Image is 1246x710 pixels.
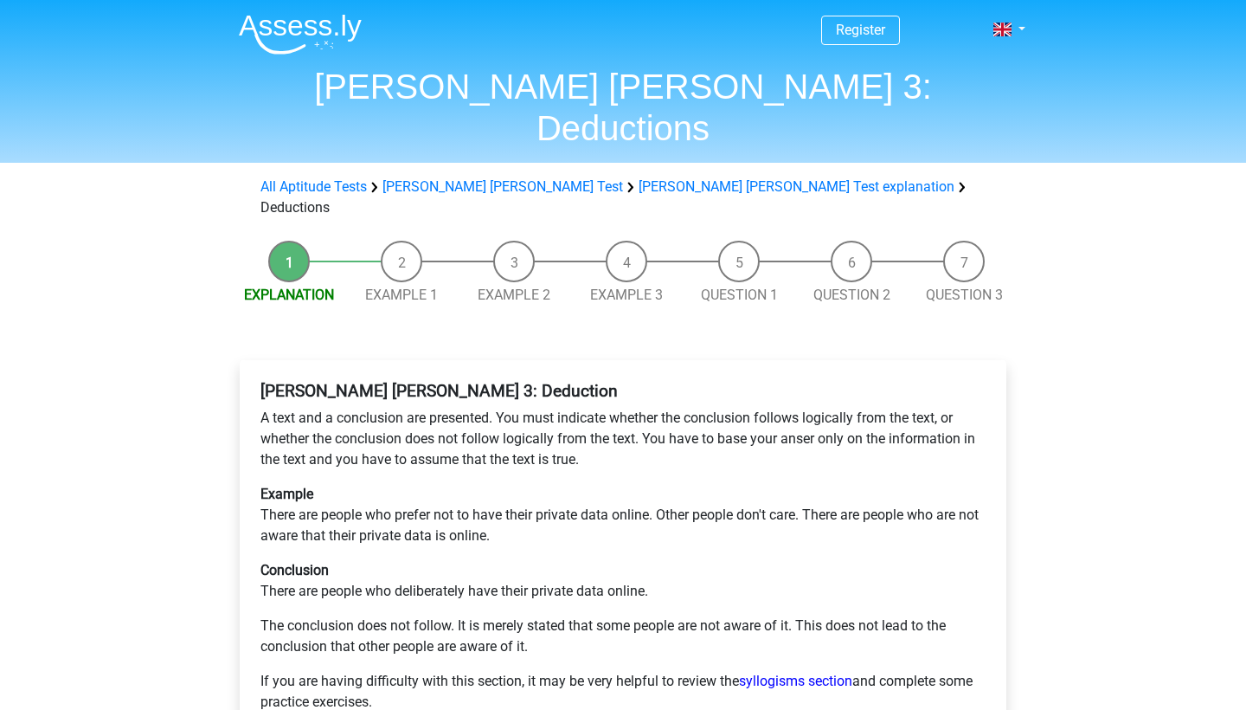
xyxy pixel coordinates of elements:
[260,381,618,401] b: [PERSON_NAME] [PERSON_NAME] 3: Deduction
[590,287,663,303] a: Example 3
[701,287,778,303] a: Question 1
[926,287,1003,303] a: Question 3
[739,673,852,689] a: syllogisms section
[244,287,334,303] a: Explanation
[478,287,550,303] a: Example 2
[260,486,313,502] b: Example
[260,560,986,602] p: There are people who deliberately have their private data online.
[365,287,438,303] a: Example 1
[260,484,986,546] p: There are people who prefer not to have their private data online. Other people don't care. There...
[382,178,623,195] a: [PERSON_NAME] [PERSON_NAME] Test
[260,408,986,470] p: A text and a conclusion are presented. You must indicate whether the conclusion follows logically...
[260,178,367,195] a: All Aptitude Tests
[254,177,992,218] div: Deductions
[639,178,954,195] a: [PERSON_NAME] [PERSON_NAME] Test explanation
[225,66,1021,149] h1: [PERSON_NAME] [PERSON_NAME] 3: Deductions
[836,22,885,38] a: Register
[813,287,890,303] a: Question 2
[260,616,986,657] p: The conclusion does not follow. It is merely stated that some people are not aware of it. This do...
[260,562,329,578] b: Conclusion
[239,14,362,55] img: Assessly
